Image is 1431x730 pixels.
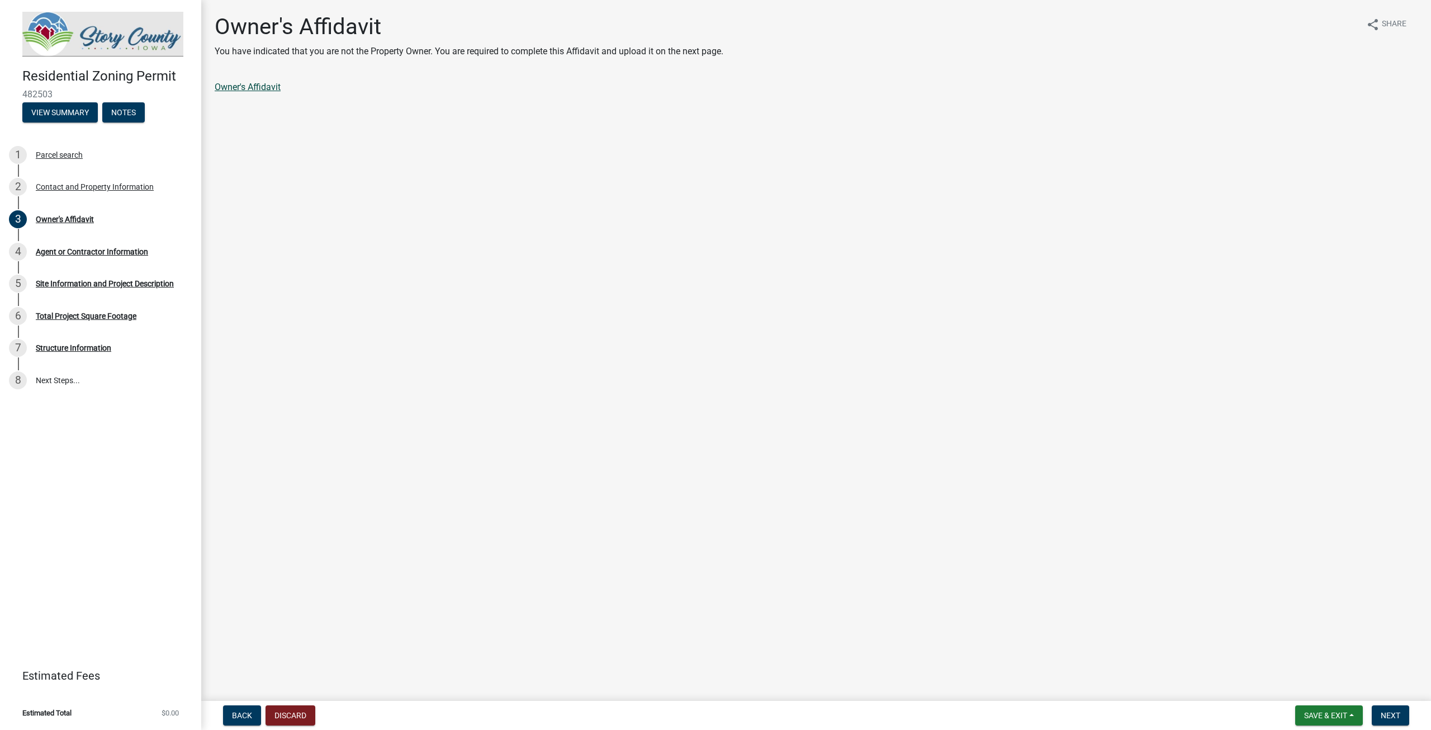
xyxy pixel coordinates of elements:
[22,12,183,56] img: Story County, Iowa
[22,709,72,717] span: Estimated Total
[1372,705,1409,726] button: Next
[36,344,111,352] div: Structure Information
[9,371,27,389] div: 8
[22,109,98,117] wm-modal-confirm: Summary
[102,109,145,117] wm-modal-confirm: Notes
[22,89,179,100] span: 482503
[1357,13,1415,35] button: shareShare
[22,102,98,123] button: View Summary
[22,68,192,84] h4: Residential Zoning Permit
[1366,18,1380,31] i: share
[9,339,27,357] div: 7
[9,243,27,261] div: 4
[36,312,136,320] div: Total Project Square Footage
[1382,18,1406,31] span: Share
[36,215,94,223] div: Owner's Affidavit
[9,275,27,293] div: 5
[9,210,27,228] div: 3
[1304,711,1347,720] span: Save & Exit
[162,709,179,717] span: $0.00
[9,307,27,325] div: 6
[102,102,145,123] button: Notes
[36,280,174,288] div: Site Information and Project Description
[36,183,154,191] div: Contact and Property Information
[36,151,83,159] div: Parcel search
[1295,705,1363,726] button: Save & Exit
[215,45,723,58] p: You have indicated that you are not the Property Owner. You are required to complete this Affidav...
[36,248,148,256] div: Agent or Contractor Information
[215,13,723,40] h1: Owner's Affidavit
[9,178,27,196] div: 2
[9,146,27,164] div: 1
[215,82,281,92] a: Owner's Affidavit
[1381,711,1400,720] span: Next
[223,705,261,726] button: Back
[232,711,252,720] span: Back
[266,705,315,726] button: Discard
[9,665,183,687] a: Estimated Fees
